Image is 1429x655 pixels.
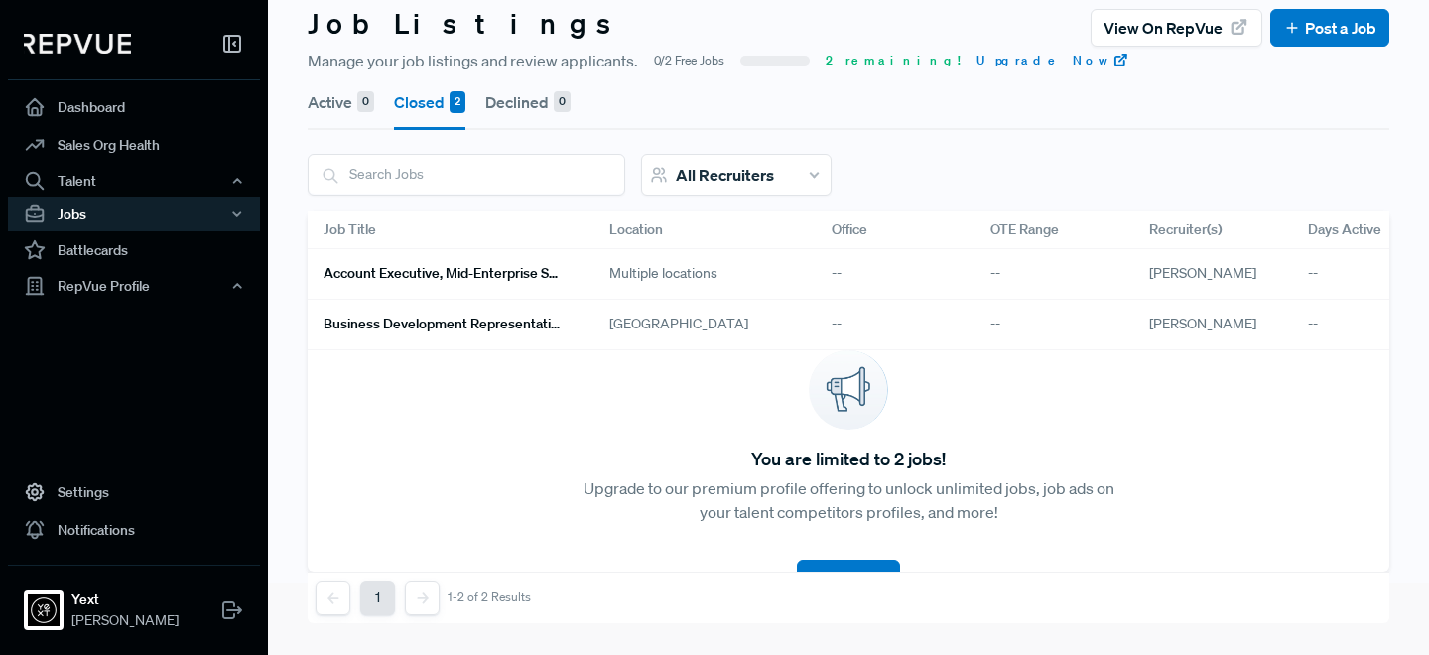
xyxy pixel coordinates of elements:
[71,610,179,631] span: [PERSON_NAME]
[71,589,179,610] strong: Yext
[654,52,724,69] span: 0/2 Free Jobs
[809,350,888,430] img: announcement
[8,126,260,164] a: Sales Org Health
[8,88,260,126] a: Dashboard
[8,511,260,549] a: Notifications
[826,52,961,69] span: 2 remaining!
[24,34,131,54] img: RepVue
[832,219,867,240] span: Office
[324,265,562,282] h6: Account Executive, Mid-Enterprise Sales
[554,91,571,113] div: 0
[28,594,60,626] img: Yext
[976,52,1129,69] a: Upgrade Now
[609,314,748,334] span: [GEOGRAPHIC_DATA]
[1308,219,1381,240] span: Days Active
[609,219,663,240] span: Location
[405,581,440,615] button: Next
[797,544,900,597] a: Contact Us
[1283,16,1376,40] a: Post a Job
[316,581,531,615] nav: pagination
[8,473,260,511] a: Settings
[751,446,946,472] span: You are limited to 2 jobs!
[816,249,974,300] div: --
[316,581,350,615] button: Previous
[1104,16,1223,40] span: View on RepVue
[308,74,374,130] button: Active 0
[676,165,774,185] span: All Recruiters
[1091,9,1262,47] button: View on RepVue
[1149,219,1222,240] span: Recruiter(s)
[324,219,376,240] span: Job Title
[308,49,638,72] span: Manage your job listings and review applicants.
[8,197,260,231] button: Jobs
[797,560,900,597] button: Contact Us
[448,590,531,604] div: 1-2 of 2 Results
[579,476,1119,524] p: Upgrade to our premium profile offering to unlock unlimited jobs, job ads on your talent competit...
[309,155,624,194] input: Search Jobs
[485,74,571,130] button: Declined 0
[593,249,816,300] div: Multiple locations
[8,231,260,269] a: Battlecards
[357,91,374,113] div: 0
[450,91,465,113] div: 2
[360,581,395,615] button: 1
[974,249,1133,300] div: --
[8,269,260,303] button: RepVue Profile
[1270,9,1389,47] button: Post a Job
[816,300,974,350] div: --
[8,565,260,639] a: YextYext[PERSON_NAME]
[324,308,562,341] a: Business Development Representative (Bilingual - English/German)
[324,316,562,332] h6: Business Development Representative (Bilingual - English/German)
[974,300,1133,350] div: --
[1149,315,1256,332] span: [PERSON_NAME]
[394,74,465,130] button: Closed 2
[1149,264,1256,282] span: [PERSON_NAME]
[8,164,260,197] button: Talent
[810,569,887,589] span: Contact Us
[308,7,629,41] h3: Job Listings
[324,257,562,291] a: Account Executive, Mid-Enterprise Sales
[990,219,1059,240] span: OTE Range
